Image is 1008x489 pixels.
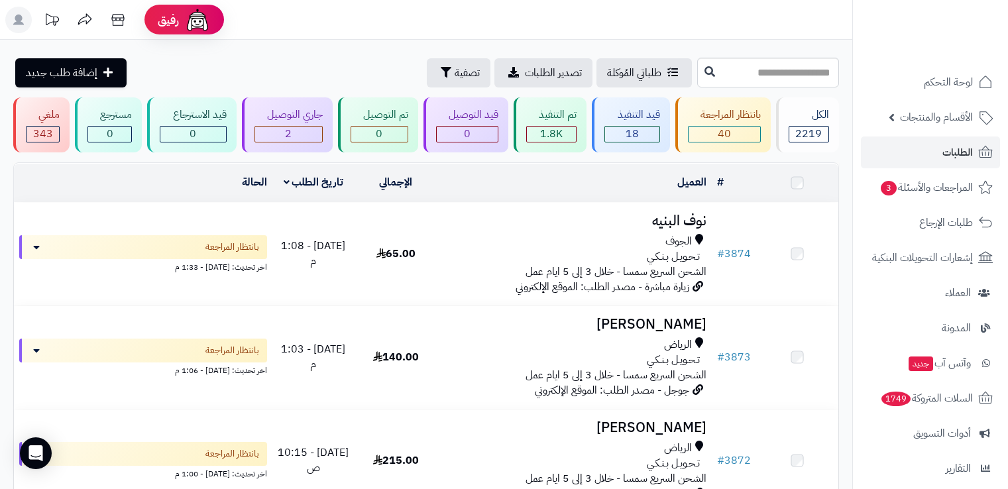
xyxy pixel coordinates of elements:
[688,107,761,123] div: بانتظار المراجعة
[589,97,672,152] a: قيد التنفيذ 18
[861,277,1000,309] a: العملاء
[26,65,97,81] span: إضافة طلب جديد
[942,319,971,337] span: المدونة
[281,341,345,372] span: [DATE] - 1:03 م
[26,107,60,123] div: ملغي
[773,97,842,152] a: الكل2219
[945,284,971,302] span: العملاء
[190,126,196,142] span: 0
[664,337,692,353] span: الرياض
[442,420,706,435] h3: [PERSON_NAME]
[455,65,480,81] span: تصفية
[20,437,52,469] div: Open Intercom Messenger
[880,389,973,407] span: السلات المتروكة
[144,97,239,152] a: قيد الاسترجاع 0
[872,248,973,267] span: إشعارات التحويلات البنكية
[525,65,582,81] span: تصدير الطلبات
[255,127,322,142] div: 2
[15,58,127,87] a: إضافة طلب جديد
[717,453,751,468] a: #3872
[526,264,706,280] span: الشحن السريع سمسا - خلال 3 إلى 5 ايام عمل
[861,312,1000,344] a: المدونة
[442,213,706,229] h3: نوف البنيه
[596,58,692,87] a: طلباتي المُوكلة
[427,58,490,87] button: تصفية
[464,126,471,142] span: 0
[437,127,498,142] div: 0
[373,453,419,468] span: 215.00
[919,213,973,232] span: طلبات الإرجاع
[861,382,1000,414] a: السلات المتروكة1749
[909,356,933,371] span: جديد
[205,241,259,254] span: بانتظار المراجعة
[861,242,1000,274] a: إشعارات التحويلات البنكية
[35,7,68,36] a: تحديثات المنصة
[160,127,225,142] div: 0
[861,172,1000,203] a: المراجعات والأسئلة3
[861,207,1000,239] a: طلبات الإرجاع
[526,107,577,123] div: تم التنفيذ
[87,107,132,123] div: مسترجع
[379,174,412,190] a: الإجمالي
[351,107,408,123] div: تم التوصيل
[665,234,692,249] span: الجوف
[689,127,760,142] div: 40
[924,73,973,91] span: لوحة التحكم
[376,126,382,142] span: 0
[626,126,639,142] span: 18
[881,181,897,195] span: 3
[376,246,416,262] span: 65.00
[527,127,576,142] div: 1816
[861,417,1000,449] a: أدوات التسويق
[673,97,773,152] a: بانتظار المراجعة 40
[647,353,700,368] span: تـحـويـل بـنـكـي
[717,246,751,262] a: #3874
[205,344,259,357] span: بانتظار المراجعة
[677,174,706,190] a: العميل
[33,126,53,142] span: 343
[239,97,335,152] a: جاري التوصيل 2
[88,127,131,142] div: 0
[184,7,211,33] img: ai-face.png
[540,126,563,142] span: 1.8K
[664,441,692,456] span: الرياض
[285,126,292,142] span: 2
[242,174,267,190] a: الحالة
[27,127,59,142] div: 343
[494,58,592,87] a: تصدير الطلبات
[284,174,344,190] a: تاريخ الطلب
[717,349,751,365] a: #3873
[335,97,421,152] a: تم التوصيل 0
[205,447,259,461] span: بانتظار المراجعة
[907,354,971,372] span: وآتس آب
[861,66,1000,98] a: لوحة التحكم
[107,126,113,142] span: 0
[351,127,408,142] div: 0
[421,97,511,152] a: قيد التوصيل 0
[607,65,661,81] span: طلباتي المُوكلة
[913,424,971,443] span: أدوات التسويق
[717,349,724,365] span: #
[19,362,267,376] div: اخر تحديث: [DATE] - 1:06 م
[11,97,72,152] a: ملغي 343
[946,459,971,478] span: التقارير
[526,367,706,383] span: الشحن السريع سمسا - خلال 3 إلى 5 ايام عمل
[535,382,689,398] span: جوجل - مصدر الطلب: الموقع الإلكتروني
[160,107,226,123] div: قيد الاسترجاع
[373,349,419,365] span: 140.00
[881,392,911,406] span: 1749
[900,108,973,127] span: الأقسام والمنتجات
[861,453,1000,484] a: التقارير
[442,317,706,332] h3: [PERSON_NAME]
[436,107,498,123] div: قيد التوصيل
[526,470,706,486] span: الشحن السريع سمسا - خلال 3 إلى 5 ايام عمل
[879,178,973,197] span: المراجعات والأسئلة
[717,174,724,190] a: #
[717,246,724,262] span: #
[604,107,659,123] div: قيد التنفيذ
[647,456,700,471] span: تـحـويـل بـنـكـي
[254,107,323,123] div: جاري التوصيل
[647,249,700,264] span: تـحـويـل بـنـكـي
[942,143,973,162] span: الطلبات
[158,12,179,28] span: رفيق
